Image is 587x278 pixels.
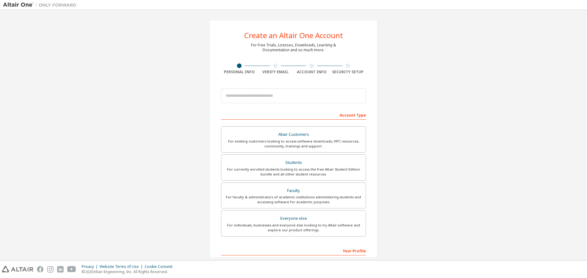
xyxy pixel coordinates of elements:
div: For currently enrolled students looking to access the free Altair Student Edition bundle and all ... [225,167,362,177]
img: Altair One [3,2,79,8]
div: Your Profile [221,246,366,255]
div: For existing customers looking to access software downloads, HPC resources, community, trainings ... [225,139,362,149]
div: Personal Info [221,70,257,74]
img: facebook.svg [37,266,43,273]
div: Account Info [293,70,330,74]
img: linkedin.svg [57,266,64,273]
div: For individuals, businesses and everyone else looking to try Altair software and explore our prod... [225,223,362,233]
div: Account Type [221,110,366,120]
div: Students [225,158,362,167]
div: For faculty & administrators of academic institutions administering students and accessing softwa... [225,195,362,204]
p: © 2025 Altair Engineering, Inc. All Rights Reserved. [82,269,176,274]
div: Create an Altair One Account [244,32,343,39]
div: Cookie Consent [145,264,176,269]
div: Altair Customers [225,130,362,139]
div: Privacy [82,264,100,269]
div: Everyone else [225,214,362,223]
div: Security Setup [330,70,366,74]
img: instagram.svg [47,266,54,273]
div: For Free Trials, Licenses, Downloads, Learning & Documentation and so much more. [251,43,336,52]
div: Website Terms of Use [100,264,145,269]
img: altair_logo.svg [2,266,33,273]
img: youtube.svg [67,266,76,273]
div: Faculty [225,186,362,195]
div: Verify Email [257,70,294,74]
